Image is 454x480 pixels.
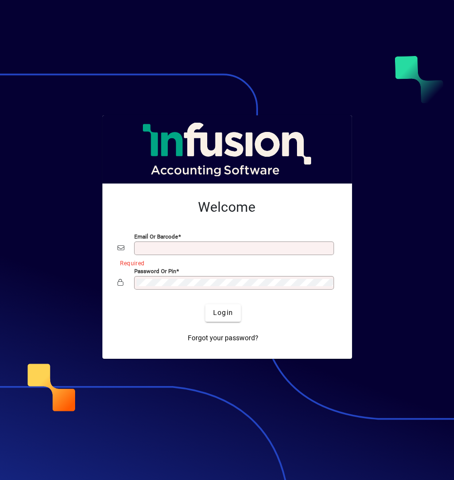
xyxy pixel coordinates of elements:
button: Login [205,304,241,322]
mat-label: Password or Pin [135,267,177,274]
span: Forgot your password? [188,333,258,343]
mat-error: Required [120,258,329,268]
a: Forgot your password? [184,330,262,347]
h2: Welcome [118,199,336,216]
span: Login [213,308,233,318]
mat-label: Email or Barcode [135,233,178,240]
